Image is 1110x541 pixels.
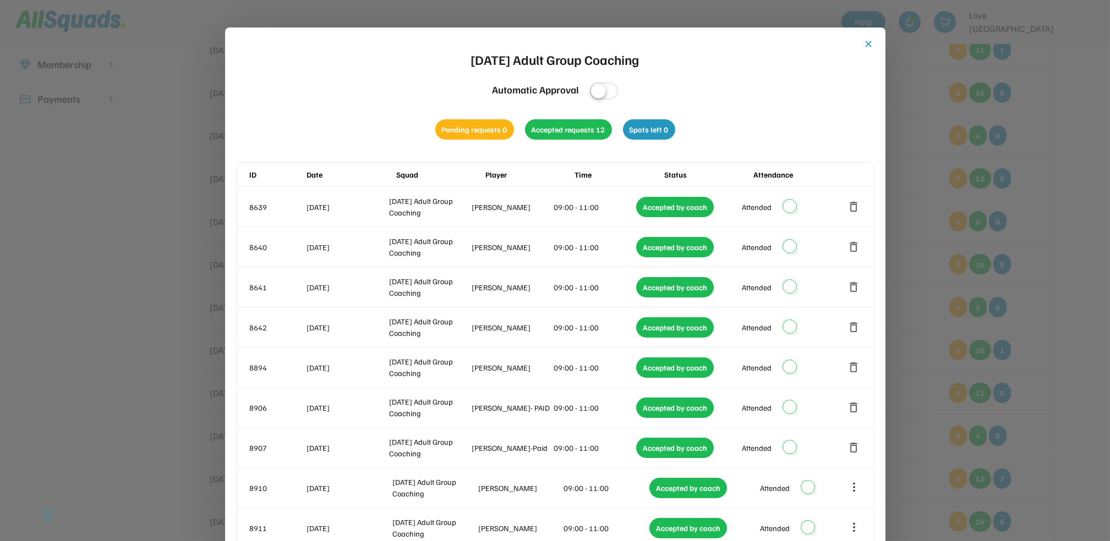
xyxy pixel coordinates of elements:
div: [DATE] Adult Group Coaching [392,516,476,539]
button: delete [847,361,861,374]
div: Player [485,169,572,180]
div: 09:00 - 11:00 [554,201,635,213]
div: [DATE] Adult Group Coaching [389,275,469,299]
div: ID [250,169,305,180]
div: [DATE] [307,442,387,454]
div: 09:00 - 11:00 [564,522,648,534]
div: Accepted by coach [636,438,714,458]
button: delete [847,401,861,414]
div: 8906 [250,402,305,413]
div: 09:00 - 11:00 [554,241,635,253]
div: [DATE] [307,482,391,494]
div: [DATE] [307,362,387,373]
div: Accepted requests 12 [525,119,612,140]
div: [DATE] Adult Group Coaching [389,195,469,218]
div: Attended [742,201,772,213]
div: Pending requests 0 [435,119,514,140]
div: Squad [396,169,483,180]
div: [DATE] Adult Group Coaching [471,49,639,69]
div: [PERSON_NAME] [472,241,552,253]
div: Attended [760,482,790,494]
div: [DATE] [307,241,387,253]
div: Attended [742,402,772,413]
div: 8642 [250,322,305,333]
div: [PERSON_NAME] [472,322,552,333]
div: [DATE] Adult Group Coaching [389,235,469,258]
div: 8907 [250,442,305,454]
div: 8641 [250,281,305,293]
div: Accepted by coach [636,277,714,297]
div: [DATE] [307,402,387,413]
div: [PERSON_NAME] [478,522,562,534]
div: Date [307,169,394,180]
button: delete [847,200,861,213]
button: delete [847,280,861,294]
div: Attended [742,281,772,293]
div: 8911 [250,522,305,534]
div: Accepted by coach [636,357,714,378]
button: delete [847,441,861,454]
div: 8894 [250,362,305,373]
button: delete [847,321,861,334]
div: [PERSON_NAME] [472,281,552,293]
div: 09:00 - 11:00 [564,482,648,494]
div: Status [664,169,751,180]
div: Accepted by coach [636,237,714,257]
div: [DATE] [307,281,387,293]
div: 09:00 - 11:00 [554,442,635,454]
div: [DATE] Adult Group Coaching [389,436,469,459]
div: Attended [742,442,772,454]
div: [DATE] [307,201,387,213]
div: 8639 [250,201,305,213]
div: Attendance [753,169,840,180]
div: 8640 [250,241,305,253]
div: Attended [742,241,772,253]
div: Attended [742,322,772,333]
div: Automatic Approval [492,82,579,97]
div: Accepted by coach [649,518,727,538]
div: 09:00 - 11:00 [554,281,635,293]
div: [DATE] Adult Group Coaching [389,356,469,379]
div: [PERSON_NAME] [472,201,552,213]
button: delete [847,240,861,253]
div: [DATE] Adult Group Coaching [389,316,469,339]
button: close [863,38,874,49]
div: 09:00 - 11:00 [554,402,635,413]
div: 09:00 - 11:00 [554,362,635,373]
div: Time [575,169,661,180]
div: 8910 [250,482,305,494]
div: Accepted by coach [636,197,714,217]
div: [PERSON_NAME]-Paid [472,442,552,454]
div: Spots left 0 [623,119,675,140]
div: [DATE] [307,322,387,333]
div: Accepted by coach [649,478,727,498]
div: Attended [742,362,772,373]
div: [DATE] [307,522,391,534]
div: 09:00 - 11:00 [554,322,635,333]
div: Accepted by coach [636,398,714,418]
div: [PERSON_NAME] [478,482,562,494]
div: Attended [760,522,790,534]
div: Accepted by coach [636,317,714,338]
div: [DATE] Adult Group Coaching [392,476,476,499]
div: [PERSON_NAME] [472,362,552,373]
div: [DATE] Adult Group Coaching [389,396,469,419]
div: [PERSON_NAME]- PAID [472,402,552,413]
